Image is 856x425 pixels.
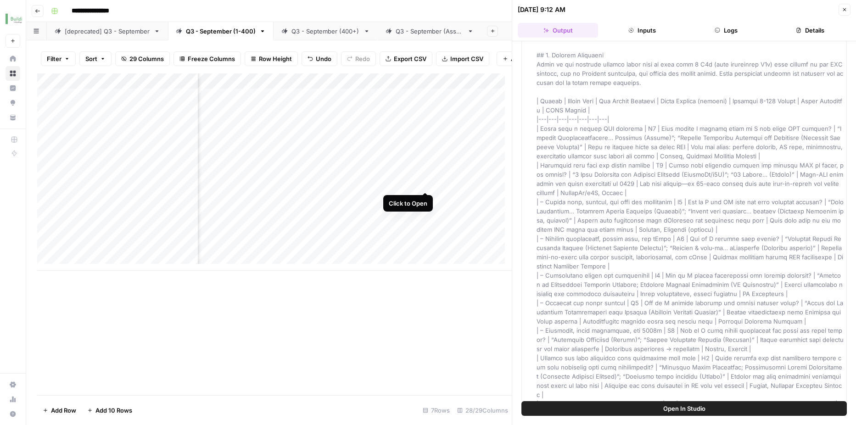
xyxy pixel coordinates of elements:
[186,27,256,36] div: Q3 - September (1-400)
[302,51,337,66] button: Undo
[188,54,235,63] span: Freeze Columns
[37,403,82,418] button: Add Row
[663,404,705,413] span: Open In Studio
[521,401,847,416] button: Open In Studio
[51,406,76,415] span: Add Row
[6,95,20,110] a: Opportunities
[6,11,22,27] img: Buildium Logo
[6,392,20,407] a: Usage
[396,27,464,36] div: Q3 - September (Assn.)
[65,27,150,36] div: [deprecated] Q3 - September
[316,54,331,63] span: Undo
[602,23,682,38] button: Inputs
[355,54,370,63] span: Redo
[173,51,241,66] button: Freeze Columns
[95,406,132,415] span: Add 10 Rows
[6,407,20,421] button: Help + Support
[378,22,481,40] a: Q3 - September (Assn.)
[79,51,112,66] button: Sort
[259,54,292,63] span: Row Height
[436,51,489,66] button: Import CSV
[341,51,376,66] button: Redo
[518,5,565,14] div: [DATE] 9:12 AM
[115,51,170,66] button: 29 Columns
[129,54,164,63] span: 29 Columns
[389,199,427,208] div: Click to Open
[770,23,850,38] button: Details
[380,51,432,66] button: Export CSV
[85,54,97,63] span: Sort
[47,22,168,40] a: [deprecated] Q3 - September
[6,7,20,30] button: Workspace: Buildium
[453,403,512,418] div: 28/29 Columns
[291,27,360,36] div: Q3 - September (400+)
[686,23,766,38] button: Logs
[6,66,20,81] a: Browse
[450,54,483,63] span: Import CSV
[6,81,20,95] a: Insights
[168,22,274,40] a: Q3 - September (1-400)
[497,51,552,66] button: Add Column
[47,54,62,63] span: Filter
[245,51,298,66] button: Row Height
[82,403,138,418] button: Add 10 Rows
[41,51,76,66] button: Filter
[394,54,426,63] span: Export CSV
[274,22,378,40] a: Q3 - September (400+)
[6,51,20,66] a: Home
[419,403,453,418] div: 7 Rows
[518,23,598,38] button: Output
[6,110,20,125] a: Your Data
[6,377,20,392] a: Settings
